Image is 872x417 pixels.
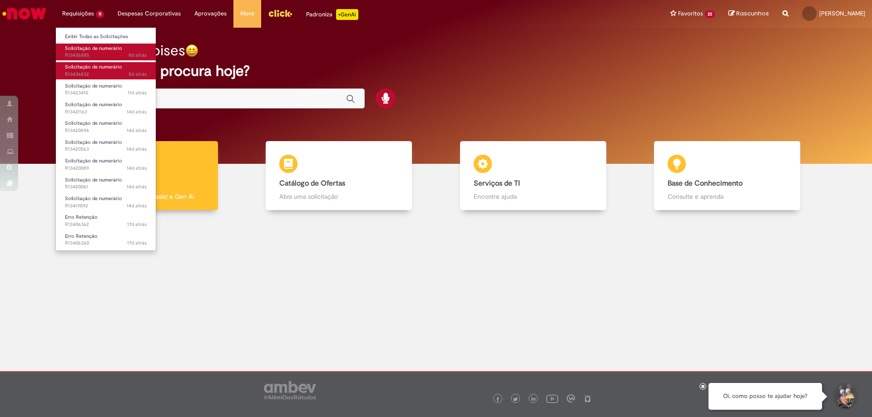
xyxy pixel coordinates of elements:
span: Solicitação de numerário [65,195,122,202]
span: R13406360 [65,240,147,247]
p: Encontre ajuda [474,192,593,201]
span: 14d atrás [127,202,147,209]
time: 15/08/2025 09:52:19 [127,202,147,209]
a: Aberto R13420061 : Solicitação de numerário [56,175,156,192]
span: More [240,9,254,18]
img: logo_footer_twitter.png [513,397,518,402]
img: ServiceNow [1,5,48,23]
time: 21/08/2025 15:09:57 [129,52,147,59]
span: R13420596 [65,127,147,134]
b: Serviços de TI [474,179,520,188]
button: Iniciar Conversa de Suporte [831,383,858,410]
time: 15/08/2025 12:20:35 [127,127,147,134]
span: R13420089 [65,165,147,172]
h2: O que você procura hoje? [79,63,794,79]
img: logo_footer_ambev_rotulo_gray.png [264,381,316,399]
span: 22 [705,10,715,18]
span: Solicitação de numerário [65,45,122,52]
time: 18/08/2025 08:58:03 [128,89,147,96]
span: 8d atrás [129,52,147,59]
a: Aberto R13419892 : Solicitação de numerário [56,194,156,211]
a: Aberto R13436885 : Solicitação de numerário [56,44,156,60]
time: 21/08/2025 15:03:06 [129,71,147,78]
span: 14d atrás [127,127,147,134]
a: Aberto R13420596 : Solicitação de numerário [56,118,156,135]
span: Erro Retenção [65,233,98,240]
time: 12/08/2025 21:12:55 [127,240,147,246]
span: Solicitação de numerário [65,64,122,70]
ul: Requisições [55,27,156,251]
a: Serviços de TI Encontre ajuda [436,141,630,211]
span: 14d atrás [127,165,147,172]
a: Aberto R13436832 : Solicitação de numerário [56,62,156,79]
a: Base de Conhecimento Consulte e aprenda [630,141,825,211]
img: logo_footer_youtube.png [546,392,558,404]
span: Solicitação de numerário [65,177,122,183]
div: Oi, como posso te ajudar hoje? [708,383,822,410]
time: 12/08/2025 21:17:14 [127,221,147,228]
span: Rascunhos [736,9,769,18]
a: Aberto R13420563 : Solicitação de numerário [56,137,156,154]
span: 11 [96,10,104,18]
span: R13423410 [65,89,147,97]
a: Catálogo de Ofertas Abra uma solicitação [242,141,436,211]
img: logo_footer_naosei.png [584,394,592,402]
a: Tirar dúvidas Tirar dúvidas com Lupi Assist e Gen Ai [48,141,242,211]
span: [PERSON_NAME] [819,10,865,17]
span: Solicitação de numerário [65,157,122,164]
a: Aberto R13406362 : Erro Retenção [56,212,156,229]
span: 17d atrás [127,240,147,246]
span: Solicitação de numerário [65,139,122,146]
a: Aberto R13420089 : Solicitação de numerário [56,156,156,173]
b: Catálogo de Ofertas [279,179,345,188]
span: 8d atrás [129,71,147,78]
span: R13436832 [65,71,147,78]
span: 14d atrás [127,183,147,190]
p: Consulte e aprenda [668,192,787,201]
span: Erro Retenção [65,214,98,221]
a: Aberto R13406360 : Erro Retenção [56,231,156,248]
a: Aberto R13423410 : Solicitação de numerário [56,81,156,98]
b: Base de Conhecimento [668,179,743,188]
span: R13420563 [65,146,147,153]
img: happy-face.png [185,44,198,57]
span: Aprovações [194,9,227,18]
img: logo_footer_linkedin.png [531,397,536,402]
span: 14d atrás [127,108,147,115]
img: click_logo_yellow_360x200.png [268,6,292,20]
span: Despesas Corporativas [118,9,181,18]
span: 11d atrás [128,89,147,96]
span: Solicitação de numerário [65,101,122,108]
span: Favoritos [678,9,703,18]
time: 15/08/2025 10:38:06 [127,165,147,172]
span: Solicitação de numerário [65,120,122,127]
span: 17d atrás [127,221,147,228]
p: Abra uma solicitação [279,192,398,201]
span: 14d atrás [127,146,147,152]
span: R13419892 [65,202,147,210]
time: 15/08/2025 14:39:28 [127,108,147,115]
img: logo_footer_workplace.png [567,394,575,402]
span: Solicitação de numerário [65,83,122,89]
time: 15/08/2025 12:10:53 [127,146,147,152]
div: Padroniza [306,9,358,20]
a: Aberto R13421163 : Solicitação de numerário [56,100,156,117]
span: R13436885 [65,52,147,59]
span: Requisições [62,9,94,18]
span: R13420061 [65,183,147,191]
p: +GenAi [336,9,358,20]
img: logo_footer_facebook.png [495,397,500,402]
a: Exibir Todas as Solicitações [56,32,156,42]
time: 15/08/2025 10:33:28 [127,183,147,190]
a: Rascunhos [728,10,769,18]
span: R13421163 [65,108,147,116]
span: R13406362 [65,221,147,228]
